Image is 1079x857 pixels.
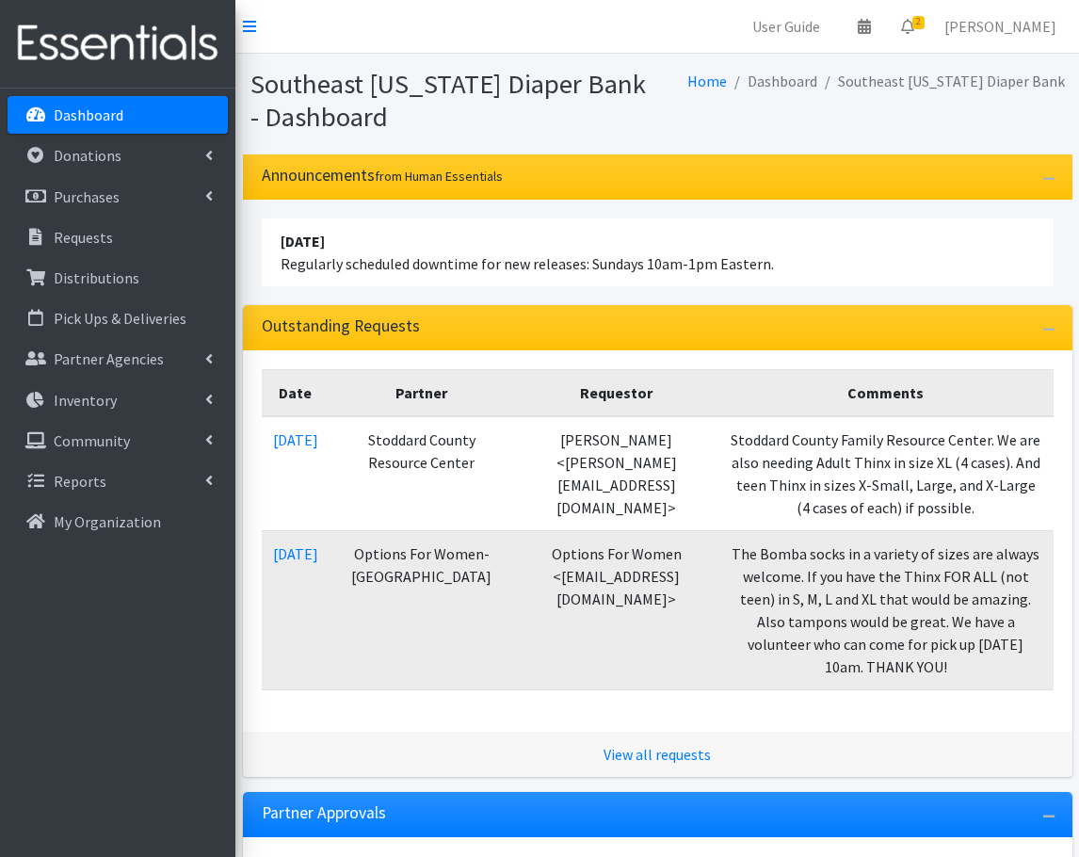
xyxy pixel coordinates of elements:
[8,462,228,500] a: Reports
[817,68,1065,95] li: Southeast [US_STATE] Diaper Bank
[687,72,727,90] a: Home
[54,228,113,247] p: Requests
[8,340,228,378] a: Partner Agencies
[886,8,929,45] a: 2
[54,472,106,491] p: Reports
[330,370,514,417] th: Partner
[281,232,325,251] strong: [DATE]
[54,268,139,287] p: Distributions
[718,370,1053,417] th: Comments
[54,512,161,531] p: My Organization
[250,68,651,133] h1: Southeast [US_STATE] Diaper Bank - Dashboard
[8,259,228,297] a: Distributions
[514,416,719,531] td: [PERSON_NAME] <[PERSON_NAME][EMAIL_ADDRESS][DOMAIN_NAME]>
[8,137,228,174] a: Donations
[330,531,514,690] td: Options For Women- [GEOGRAPHIC_DATA]
[8,96,228,134] a: Dashboard
[262,316,420,336] h3: Outstanding Requests
[54,187,120,206] p: Purchases
[54,105,123,124] p: Dashboard
[8,12,228,75] img: HumanEssentials
[8,178,228,216] a: Purchases
[929,8,1071,45] a: [PERSON_NAME]
[262,218,1054,286] li: Regularly scheduled downtime for new releases: Sundays 10am-1pm Eastern.
[8,422,228,460] a: Community
[718,416,1053,531] td: Stoddard County Family Resource Center. We are also needing Adult Thinx in size XL (4 cases). And...
[375,168,503,185] small: from Human Essentials
[8,299,228,337] a: Pick Ups & Deliveries
[273,544,318,563] a: [DATE]
[8,503,228,541] a: My Organization
[54,309,186,328] p: Pick Ups & Deliveries
[912,16,925,29] span: 2
[330,416,514,531] td: Stoddard County Resource Center
[8,381,228,419] a: Inventory
[262,166,503,186] h3: Announcements
[514,370,719,417] th: Requestor
[737,8,835,45] a: User Guide
[514,531,719,690] td: Options For Women <[EMAIL_ADDRESS][DOMAIN_NAME]>
[262,803,386,823] h3: Partner Approvals
[273,430,318,449] a: [DATE]
[718,531,1053,690] td: The Bomba socks in a variety of sizes are always welcome. If you have the Thinx FOR ALL (not teen...
[54,391,117,410] p: Inventory
[262,370,330,417] th: Date
[54,146,121,165] p: Donations
[54,349,164,368] p: Partner Agencies
[727,68,817,95] li: Dashboard
[604,745,711,764] a: View all requests
[8,218,228,256] a: Requests
[54,431,130,450] p: Community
